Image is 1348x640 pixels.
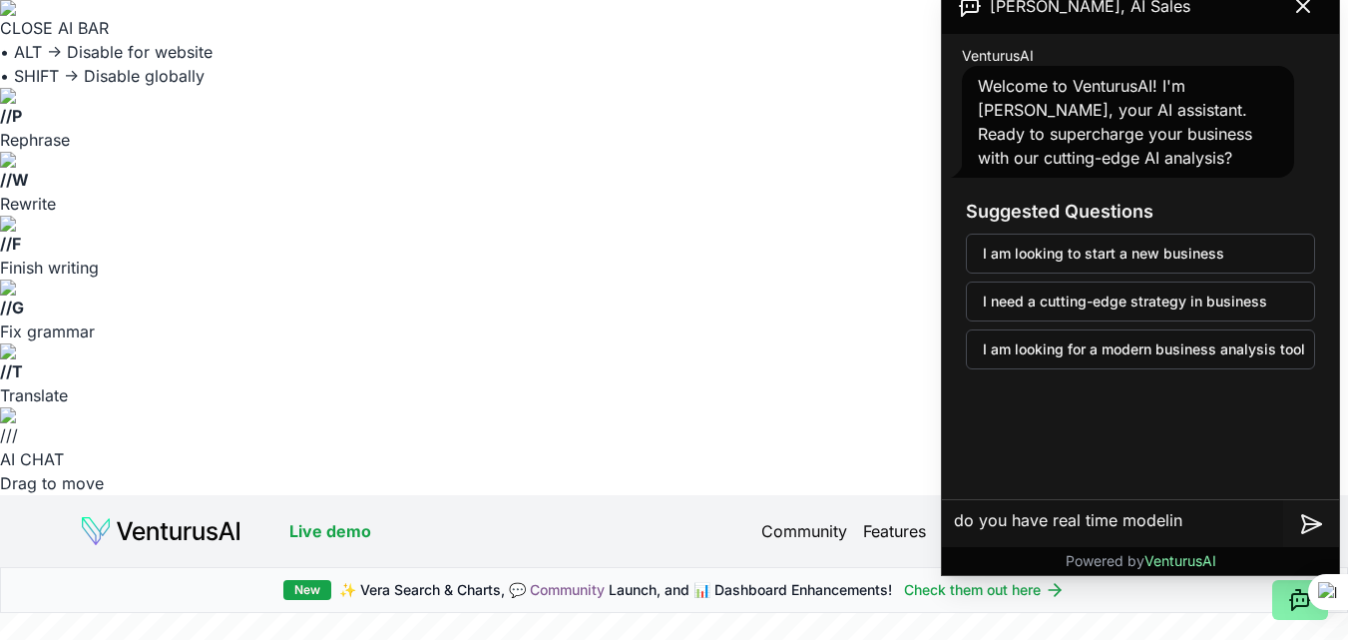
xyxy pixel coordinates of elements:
textarea: do you have real time modeli [942,500,1283,548]
div: New [283,580,331,600]
img: logo [80,515,241,547]
a: Live demo [289,519,371,543]
span: VenturusAI [1144,552,1216,569]
a: Features [863,519,926,543]
a: Community [530,581,605,598]
span: ✨ Vera Search & Charts, 💬 Launch, and 📊 Dashboard Enhancements! [339,580,892,600]
a: Check them out here [904,580,1065,600]
p: Powered by [1066,551,1216,571]
a: Community [761,519,847,543]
